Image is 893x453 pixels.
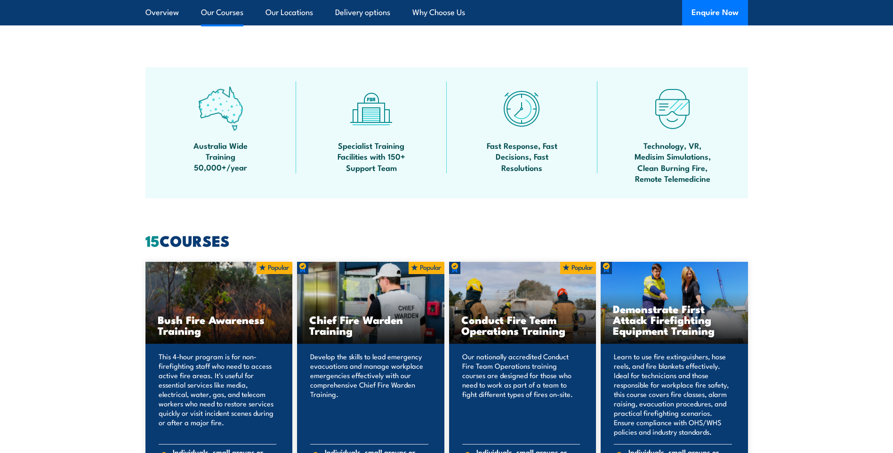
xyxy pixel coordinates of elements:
[178,140,263,173] span: Australia Wide Training 50,000+/year
[499,86,544,131] img: fast-icon
[329,140,414,173] span: Specialist Training Facilities with 150+ Support Team
[158,314,281,336] h3: Bush Fire Awareness Training
[349,86,394,131] img: facilities-icon
[613,303,736,336] h3: Demonstrate First Attack Firefighting Equipment Training
[309,314,432,336] h3: Chief Fire Warden Training
[650,86,695,131] img: tech-icon
[159,352,277,437] p: This 4-hour program is for non-firefighting staff who need to access active fire areas. It's usef...
[310,352,428,437] p: Develop the skills to lead emergency evacuations and manage workplace emergencies effectively wit...
[480,140,564,173] span: Fast Response, Fast Decisions, Fast Resolutions
[198,86,243,131] img: auswide-icon
[461,314,584,336] h3: Conduct Fire Team Operations Training
[462,352,580,437] p: Our nationally accredited Conduct Fire Team Operations training courses are designed for those wh...
[145,228,160,252] strong: 15
[145,234,748,247] h2: COURSES
[614,352,732,437] p: Learn to use fire extinguishers, hose reels, and fire blankets effectively. Ideal for technicians...
[630,140,715,184] span: Technology, VR, Medisim Simulations, Clean Burning Fire, Remote Telemedicine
